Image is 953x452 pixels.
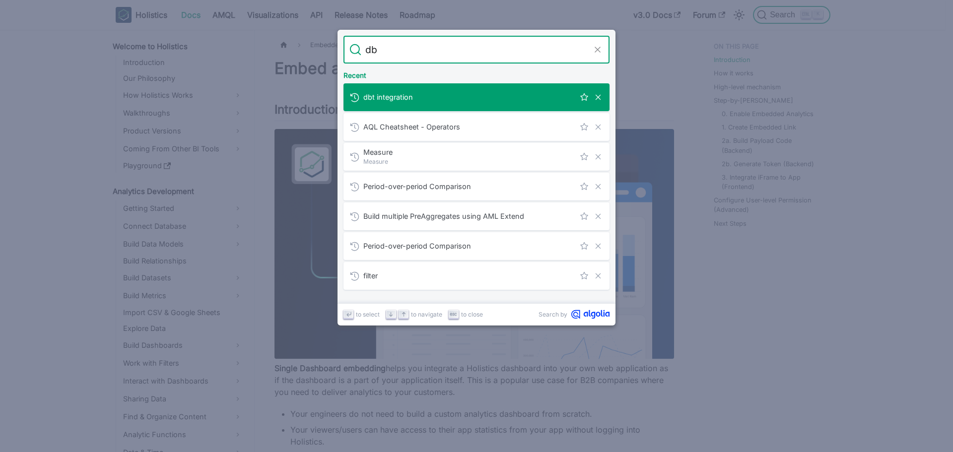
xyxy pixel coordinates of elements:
button: Remove this search from history [593,122,604,132]
span: Build multiple PreAggregates using AML Extend [363,211,575,221]
svg: Arrow down [387,311,395,318]
button: Remove this search from history [593,241,604,252]
button: Clear the query [592,44,604,56]
span: Period-over-period Comparison [363,182,575,191]
div: Recent [341,64,612,83]
span: to close [461,310,483,319]
button: Save this search [579,92,590,103]
button: Save this search [579,122,590,132]
button: Save this search [579,151,590,162]
button: Save this search [579,211,590,222]
a: Build multiple PreAggregates using AML Extend [343,202,610,230]
a: dbt integration [343,83,610,111]
a: Period-over-period Comparison [343,173,610,200]
button: Save this search [579,241,590,252]
span: to navigate [411,310,442,319]
svg: Algolia [571,310,610,319]
button: Save this search [579,270,590,281]
span: dbt integration [363,92,575,102]
button: Remove this search from history [593,270,604,281]
span: Measure​ [363,147,575,157]
svg: Escape key [450,311,457,318]
span: filter [363,271,575,280]
button: Remove this search from history [593,151,604,162]
span: Period-over-period Comparison [363,241,575,251]
input: Search docs [361,36,592,64]
a: Measure​Measure [343,143,610,171]
svg: Enter key [345,311,352,318]
button: Save this search [579,181,590,192]
button: Remove this search from history [593,181,604,192]
span: AQL Cheatsheet - Operators [363,122,575,131]
span: Search by [539,310,567,319]
a: Search byAlgolia [539,310,610,319]
span: to select [356,310,380,319]
a: Period-over-period Comparison [343,232,610,260]
svg: Arrow up [400,311,408,318]
a: filter [343,262,610,290]
button: Remove this search from history [593,92,604,103]
button: Remove this search from history [593,211,604,222]
span: Measure [363,157,575,166]
a: AQL Cheatsheet - Operators [343,113,610,141]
